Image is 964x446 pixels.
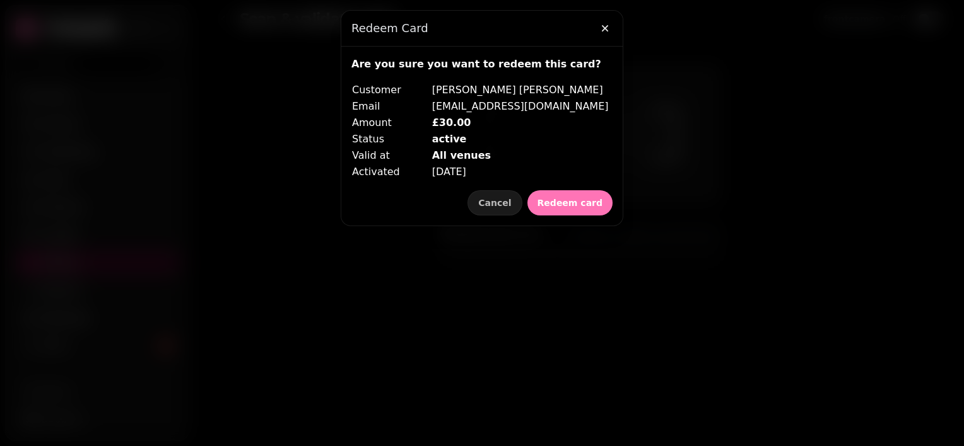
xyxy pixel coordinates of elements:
[467,190,522,215] button: Cancel
[351,164,432,180] td: Activated
[351,57,613,72] p: Are you sure you want to redeem this card ?
[432,133,467,145] strong: active
[432,98,609,115] td: [EMAIL_ADDRESS][DOMAIN_NAME]
[351,131,432,147] td: Status
[351,21,613,36] h3: Redeem Card
[351,147,432,164] td: Valid at
[527,190,613,215] button: Redeem card
[478,198,511,207] span: Cancel
[432,82,609,98] td: [PERSON_NAME] [PERSON_NAME]
[432,149,491,161] strong: All venues
[351,98,432,115] td: Email
[538,198,602,207] span: Redeem card
[432,117,471,129] strong: £30.00
[351,115,432,131] td: Amount
[432,164,609,180] td: [DATE]
[351,82,432,98] td: Customer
